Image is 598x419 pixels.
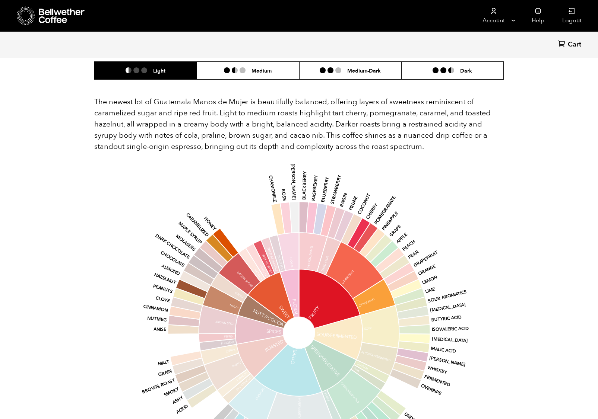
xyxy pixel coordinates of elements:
p: The newest lot of Guatemala Manos de Mujer is beautifully balanced, offering layers of sweetness ... [94,96,504,152]
h6: Medium [251,67,272,74]
h6: Medium-Dark [347,67,381,74]
h6: Light [153,67,165,74]
h6: Dark [460,67,472,74]
span: Cart [568,40,581,49]
a: Cart [558,40,583,50]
